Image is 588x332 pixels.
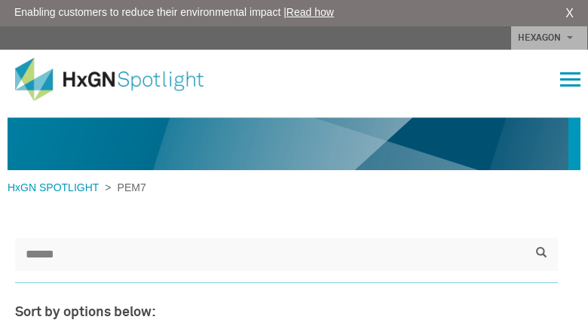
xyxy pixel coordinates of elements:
[15,58,226,102] img: HxGN Spotlight
[286,6,334,18] a: Read how
[15,306,558,321] h3: Sort by options below:
[8,180,146,196] div: >
[565,5,574,23] a: X
[112,181,146,193] span: PEM7
[14,5,334,20] span: Enabling customers to reduce their environmental impact |
[8,181,105,193] a: HxGN SPOTLIGHT
[511,26,587,50] a: HEXAGON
